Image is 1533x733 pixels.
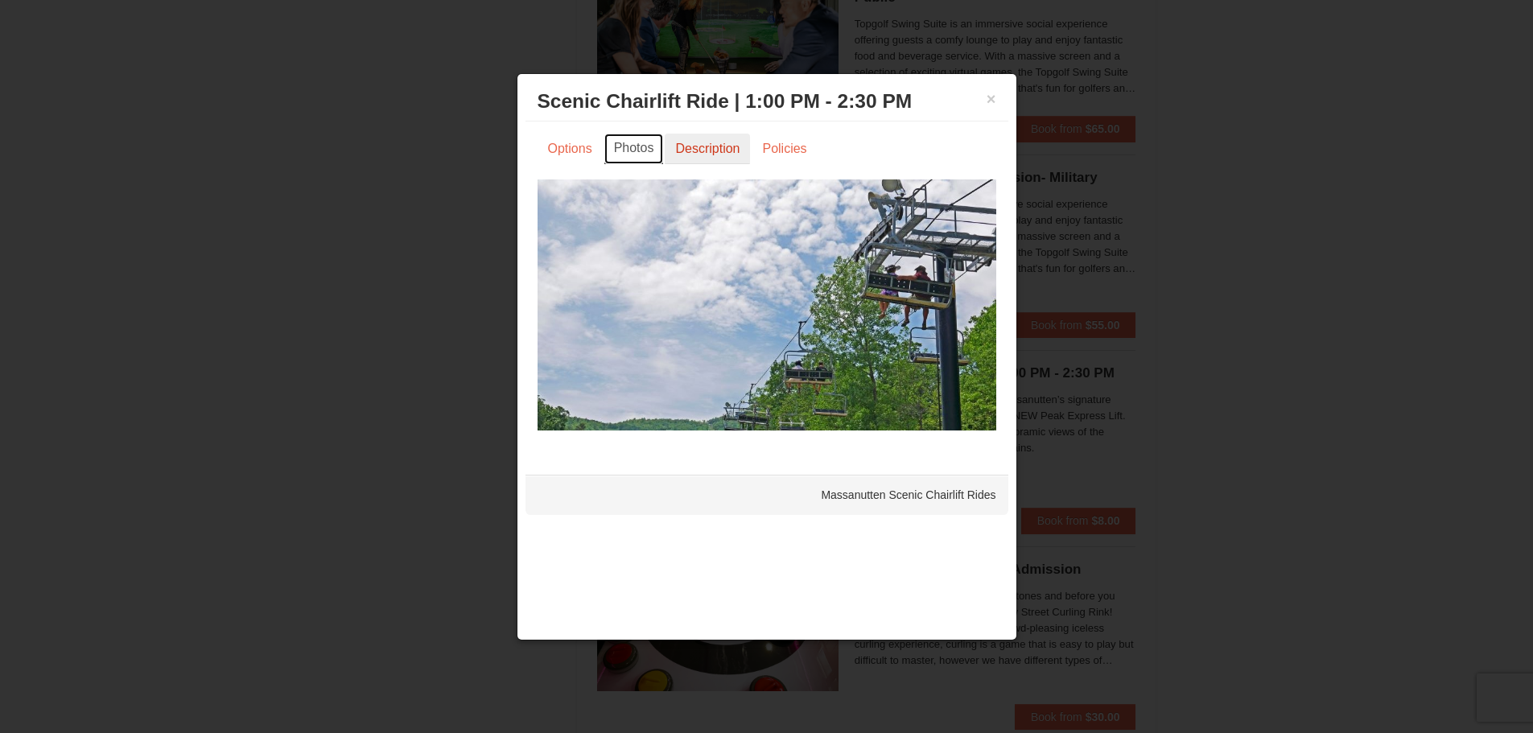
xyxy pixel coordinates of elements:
[752,134,817,164] a: Policies
[604,134,664,164] a: Photos
[538,134,603,164] a: Options
[665,134,750,164] a: Description
[538,179,996,430] img: 24896431-9-664d1467.jpg
[538,89,996,113] h3: Scenic Chairlift Ride | 1:00 PM - 2:30 PM
[525,475,1008,515] div: Massanutten Scenic Chairlift Rides
[987,91,996,107] button: ×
